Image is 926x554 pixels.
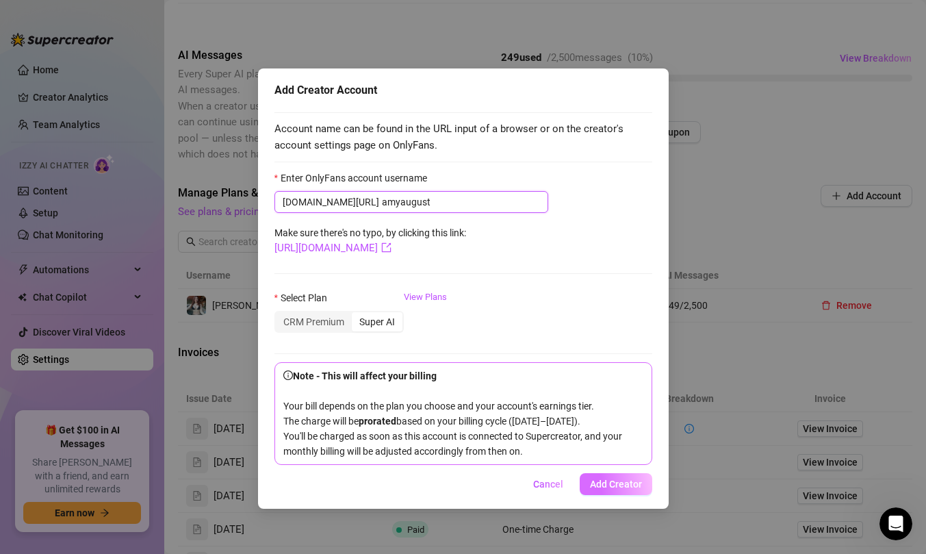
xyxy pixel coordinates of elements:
b: prorated [359,416,396,427]
div: CRM Premium [276,312,352,331]
button: Cancel [522,473,574,495]
label: Select Plan [274,290,336,305]
span: Account name can be found in the URL input of a browser or on the creator's account settings page... [274,121,652,153]
span: Your bill depends on the plan you choose and your account's earnings tier. The charge will be bas... [283,370,622,457]
input: Enter OnlyFans account username [382,194,540,210]
a: [URL][DOMAIN_NAME]export [274,242,391,254]
span: Add Creator [590,479,642,490]
div: Super AI [352,312,402,331]
a: View Plans [404,290,447,345]
iframe: Intercom live chat [879,507,912,540]
strong: Note - This will affect your billing [283,370,437,381]
span: Cancel [533,479,563,490]
span: info-circle [283,370,293,380]
div: Add Creator Account [274,82,652,99]
span: [DOMAIN_NAME][URL] [283,194,379,210]
label: Enter OnlyFans account username [274,171,436,186]
div: segmented control [274,311,404,333]
span: export [381,242,391,253]
span: Make sure there's no typo, by clicking this link: [274,227,466,253]
button: Add Creator [580,473,652,495]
